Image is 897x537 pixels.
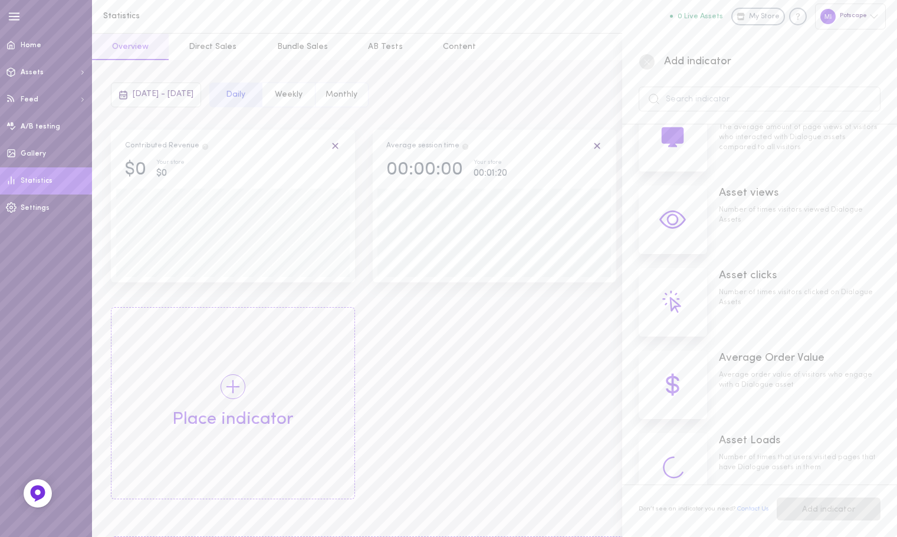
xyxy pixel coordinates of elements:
span: Home [21,42,41,49]
a: My Store [731,8,785,25]
div: Average session time [386,141,469,151]
span: Statistics [21,177,52,185]
button: Monthly [315,83,369,107]
div: 00:01:20 [474,166,507,181]
span: Add indicator [664,54,731,70]
span: Average order value of visitors who engage with a Dialogue asset [719,371,872,388]
h1: Statistics [103,12,298,21]
div: $0 [125,160,146,180]
img: Feedback Button [29,485,47,502]
span: The average amount of page views of visitors who interacted with Dialogue assets compared to all ... [719,124,878,151]
span: A/B testing [21,123,60,130]
span: Asset Loads [719,435,781,446]
button: Direct Sales [169,34,257,60]
button: Content [423,34,496,60]
button: AB Tests [348,34,423,60]
span: [DATE] - [DATE] [133,90,193,98]
div: Knowledge center [789,8,807,25]
button: 0 Live Assets [670,12,723,20]
span: Don’t see an indicator you need? [639,505,768,513]
button: Overview [92,34,169,60]
div: $0 [156,166,185,181]
span: Number of times visitors viewed Dialogue Assets [719,206,863,223]
span: Gallery [21,150,46,157]
span: My Store [749,12,780,22]
span: Feed [21,96,38,103]
div: Potscape [815,4,886,29]
button: Contact Us [737,505,768,513]
input: Search indicator [639,87,880,111]
span: Revenue from visitors who interacted with Dialogue assets [201,142,209,149]
span: Time spent on site by visitors who engage with Dialogue asset [461,142,469,149]
span: Number of times visitors clicked on Dialogue Assets [719,289,873,306]
span: Settings [21,205,50,212]
span: Assets [21,69,44,76]
span: Average Order Value [719,352,824,364]
div: Your store [156,160,185,166]
span: Place indicator [172,407,294,432]
button: Daily [209,83,262,107]
div: Contributed Revenue [125,141,209,151]
button: Weekly [262,83,315,107]
span: Asset views [719,187,779,199]
div: 00:00:00 [386,160,463,180]
span: Asset clicks [719,270,777,281]
button: Add indicator [777,498,880,520]
button: Bundle Sales [257,34,348,60]
span: Number of times that users visited pages that have Dialogue assets in them [719,454,876,471]
a: 0 Live Assets [670,12,731,21]
div: Your store [474,160,507,166]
